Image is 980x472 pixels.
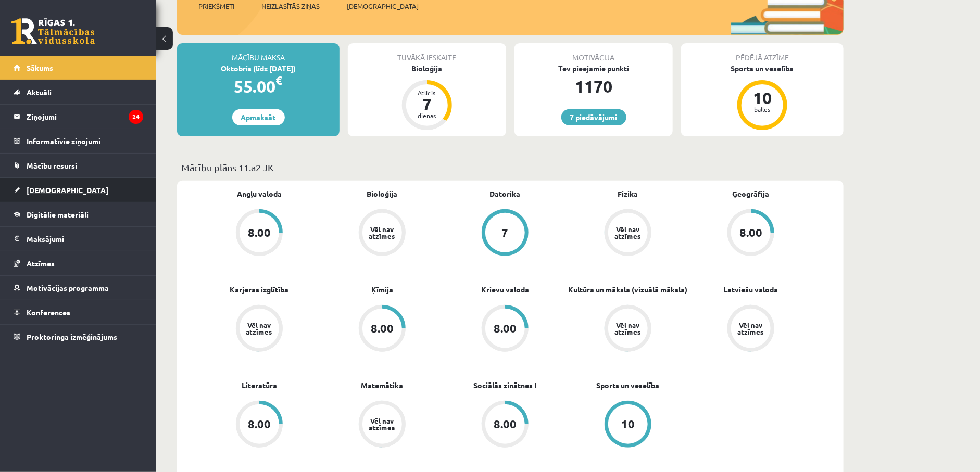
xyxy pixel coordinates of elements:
span: Priekšmeti [198,1,234,11]
div: Atlicis [411,90,443,96]
a: Ķīmija [371,284,393,295]
div: 55.00 [177,74,340,99]
div: 8.00 [494,418,517,430]
a: [DEMOGRAPHIC_DATA] [14,178,143,202]
span: Sākums [27,63,53,72]
a: Ģeogrāfija [733,188,770,199]
a: Vēl nav atzīmes [567,209,689,258]
div: Vēl nav atzīmes [368,417,397,431]
a: 10 [567,401,689,450]
a: 7 piedāvājumi [561,109,626,125]
a: Sākums [14,56,143,80]
legend: Ziņojumi [27,105,143,129]
span: Aktuāli [27,87,52,97]
div: Sports un veselība [681,63,844,74]
div: 1170 [514,74,673,99]
a: Konferences [14,300,143,324]
div: 8.00 [739,227,762,238]
span: € [276,73,283,88]
p: Mācību plāns 11.a2 JK [181,160,839,174]
a: Atzīmes [14,251,143,275]
div: Vēl nav atzīmes [736,322,765,335]
a: 8.00 [321,305,444,354]
a: Vēl nav atzīmes [198,305,321,354]
div: 8.00 [494,323,517,334]
a: Kultūra un māksla (vizuālā māksla) [569,284,688,295]
span: Neizlasītās ziņas [261,1,320,11]
a: Sports un veselība [597,380,660,391]
div: Bioloģija [348,63,506,74]
a: Ziņojumi24 [14,105,143,129]
a: 8.00 [689,209,812,258]
a: Mācību resursi [14,154,143,177]
a: 8.00 [198,209,321,258]
a: Vēl nav atzīmes [567,305,689,354]
a: Aktuāli [14,80,143,104]
span: Proktoringa izmēģinājums [27,332,117,341]
a: Matemātika [361,380,404,391]
legend: Informatīvie ziņojumi [27,129,143,153]
a: Sociālās zinātnes I [474,380,537,391]
legend: Maksājumi [27,227,143,251]
div: 10 [621,418,635,430]
a: Digitālie materiāli [14,202,143,226]
a: Vēl nav atzīmes [689,305,812,354]
div: 8.00 [248,418,271,430]
a: Vēl nav atzīmes [321,209,444,258]
div: Pēdējā atzīme [681,43,844,63]
div: 8.00 [248,227,271,238]
div: balles [747,106,778,112]
div: Mācību maksa [177,43,340,63]
i: 24 [129,110,143,124]
div: dienas [411,112,443,119]
div: Motivācija [514,43,673,63]
a: 8.00 [444,305,567,354]
a: Latviešu valoda [724,284,778,295]
a: Vēl nav atzīmes [321,401,444,450]
div: 7 [411,96,443,112]
div: Vēl nav atzīmes [368,226,397,239]
span: Konferences [27,308,70,317]
span: Mācību resursi [27,161,77,170]
div: Vēl nav atzīmes [245,322,274,335]
div: Tev pieejamie punkti [514,63,673,74]
span: Atzīmes [27,259,55,268]
div: Oktobris (līdz [DATE]) [177,63,340,74]
a: Motivācijas programma [14,276,143,300]
a: 8.00 [444,401,567,450]
a: Datorika [490,188,521,199]
a: Krievu valoda [481,284,529,295]
a: Angļu valoda [237,188,282,199]
a: Informatīvie ziņojumi [14,129,143,153]
div: 7 [502,227,509,238]
div: 8.00 [371,323,394,334]
a: Bioloģija [367,188,398,199]
span: Digitālie materiāli [27,210,89,219]
div: Vēl nav atzīmes [613,322,643,335]
a: Rīgas 1. Tālmācības vidusskola [11,18,95,44]
a: Proktoringa izmēģinājums [14,325,143,349]
span: [DEMOGRAPHIC_DATA] [347,1,419,11]
a: 8.00 [198,401,321,450]
div: Vēl nav atzīmes [613,226,643,239]
a: Bioloģija Atlicis 7 dienas [348,63,506,132]
a: Literatūra [242,380,277,391]
a: Fizika [618,188,638,199]
a: 7 [444,209,567,258]
span: [DEMOGRAPHIC_DATA] [27,185,108,195]
a: Karjeras izglītība [230,284,289,295]
span: Motivācijas programma [27,283,109,292]
a: Maksājumi [14,227,143,251]
div: Tuvākā ieskaite [348,43,506,63]
a: Sports un veselība 10 balles [681,63,844,132]
div: 10 [747,90,778,106]
a: Apmaksāt [232,109,285,125]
